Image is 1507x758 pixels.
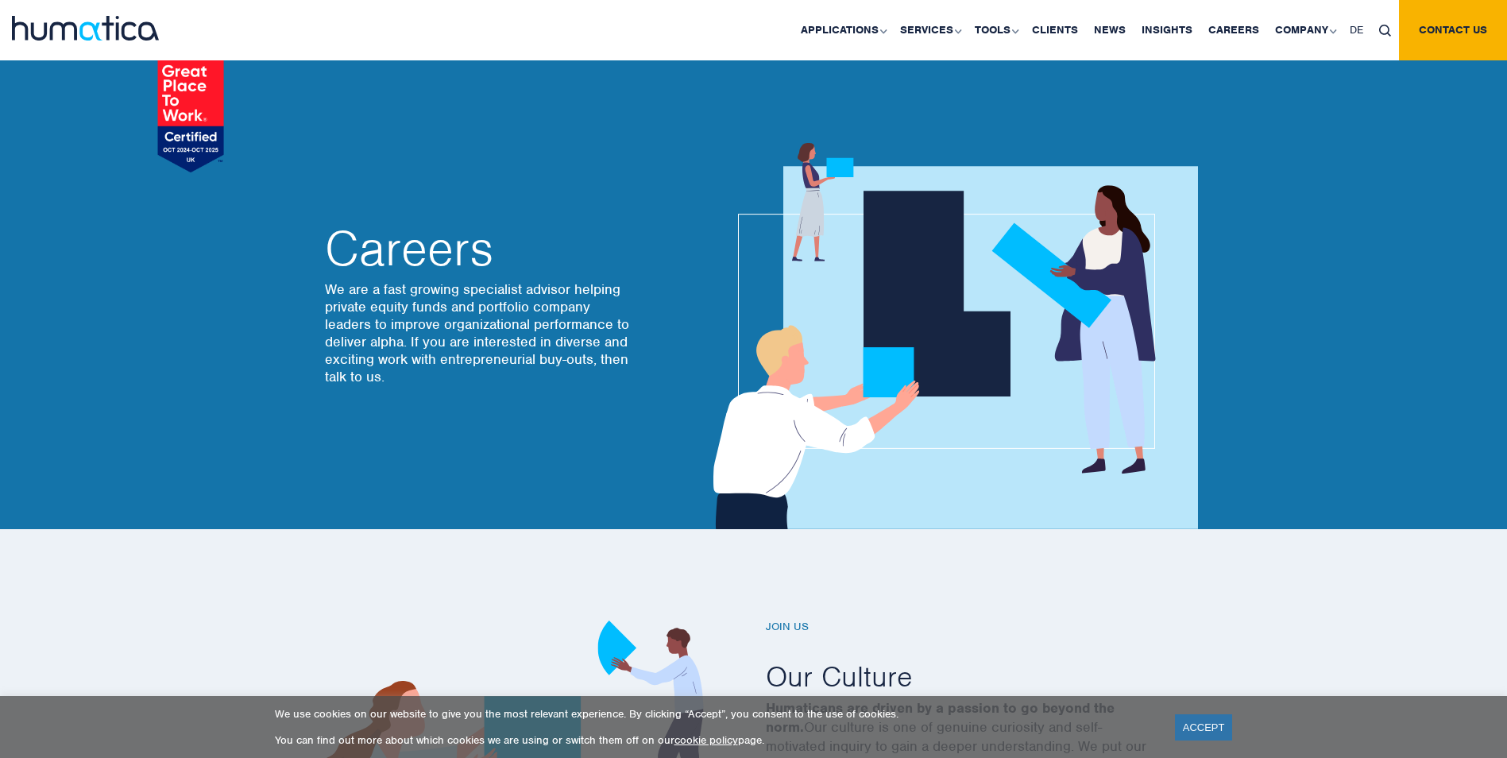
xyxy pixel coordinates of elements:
img: logo [12,16,159,41]
a: cookie policy [674,733,738,747]
h2: Our Culture [766,658,1195,694]
span: DE [1350,23,1363,37]
p: We are a fast growing specialist advisor helping private equity funds and portfolio company leade... [325,280,635,385]
h2: Careers [325,225,635,273]
img: search_icon [1379,25,1391,37]
p: You can find out more about which cookies we are using or switch them off on our page. [275,733,1155,747]
p: We use cookies on our website to give you the most relevant experience. By clicking “Accept”, you... [275,707,1155,721]
h6: Join us [766,621,1195,634]
img: about_banner1 [698,143,1198,529]
a: ACCEPT [1175,714,1233,741]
